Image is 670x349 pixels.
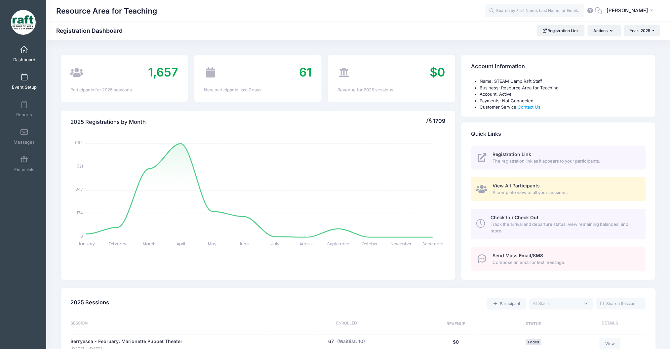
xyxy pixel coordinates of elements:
[485,4,584,18] input: Search by First Name, Last Name, or Email...
[391,241,412,247] tspan: November
[9,97,40,121] a: Reports
[496,320,571,328] div: Status
[493,183,540,188] span: View All Participants
[480,85,646,91] li: Business: Resource Area for Teaching
[588,25,621,36] button: Actions
[422,241,443,247] tspan: December
[487,298,526,309] a: Add a new manual registration
[9,152,40,175] a: Financials
[56,27,128,34] h1: Registration Dashboard
[176,241,185,247] tspan: April
[471,177,646,201] a: View All Participants A complete view of all your sessions.
[239,241,249,247] tspan: June
[493,189,639,196] span: A complete view of all your sessions.
[471,125,501,143] h4: Quick Links
[70,338,182,345] a: Berryessa - February: Marionette Puppet Theater
[493,158,639,165] span: The registration link as it appears to your participants.
[533,301,580,307] textarea: Search
[480,78,646,85] li: Name: STEAM Camp Raft Staff
[299,241,314,247] tspan: August
[493,151,532,157] span: Registration Link
[480,98,646,104] li: Payments: Not Connected
[148,65,178,79] span: 1,657
[278,320,416,328] div: Enrolled
[596,298,646,309] input: Search Session
[471,146,646,170] a: Registration Link The registration link as it appears to your participants.
[76,186,83,192] tspan: 347
[526,339,541,345] span: Ended
[491,215,538,220] span: Check In / Check Out
[430,65,446,79] span: $0
[537,25,585,36] a: Registration Link
[337,87,445,93] div: Revenue for 2025 sessions
[624,25,660,36] button: Year: 2025
[518,104,541,110] a: Contact Us
[70,320,278,328] div: Session
[602,3,660,19] button: [PERSON_NAME]
[471,209,646,239] a: Check In / Check Out Track the arrival and departure status, view remaining balances, and more.
[77,163,83,169] tspan: 521
[9,70,40,93] a: Event Setup
[16,112,32,118] span: Reports
[56,3,157,19] h1: Resource Area for Teaching
[143,241,156,247] tspan: March
[630,28,650,33] span: Year: 2025
[9,125,40,148] a: Messages
[14,167,34,173] span: Financials
[480,104,646,111] li: Customer Service:
[70,113,146,131] h4: 2025 Registrations by Month
[299,65,312,79] span: 61
[433,118,446,124] span: 1709
[78,241,95,247] tspan: January
[70,299,109,306] span: 2025 Sessions
[12,84,37,90] span: Event Setup
[208,241,217,247] tspan: May
[471,247,646,271] a: Send Mass Email/SMS Compose an email or text message.
[11,10,36,35] img: Resource Area for Teaching
[571,320,646,328] div: Details
[14,139,35,145] span: Messages
[327,241,349,247] tspan: September
[471,57,525,76] h4: Account Information
[75,140,83,145] tspan: 694
[271,241,279,247] tspan: July
[80,233,83,239] tspan: 0
[491,221,638,234] span: Track the arrival and departure status, view remaining balances, and more.
[480,91,646,98] li: Account: Active
[493,253,543,258] span: Send Mass Email/SMS
[493,259,639,266] span: Compose an email or text message.
[13,57,35,63] span: Dashboard
[204,87,312,93] div: New participants: last 7 days
[328,338,334,345] button: 67
[607,7,648,14] span: [PERSON_NAME]
[77,210,83,216] tspan: 174
[9,42,40,66] a: Dashboard
[70,87,178,93] div: Participants for 2025 sessions
[416,320,496,328] div: Revenue
[337,338,365,345] button: (Waitlist: 10)
[362,241,378,247] tspan: October
[109,241,126,247] tspan: February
